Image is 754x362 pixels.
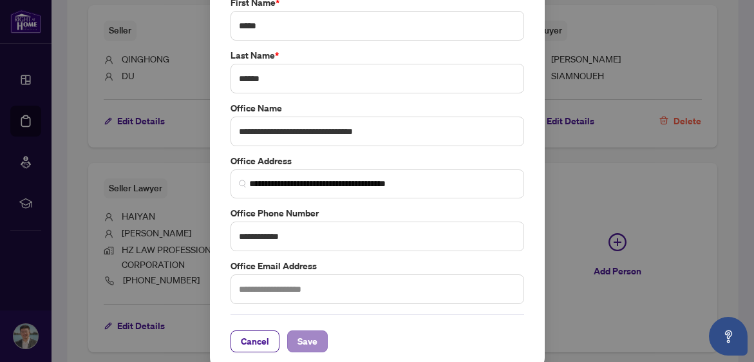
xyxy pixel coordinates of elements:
[241,331,269,352] span: Cancel
[709,317,748,356] button: Open asap
[231,330,279,352] button: Cancel
[297,331,317,352] span: Save
[231,101,524,115] label: Office Name
[287,330,328,352] button: Save
[231,206,524,220] label: Office Phone Number
[239,180,247,187] img: search_icon
[231,154,524,168] label: Office Address
[231,259,524,273] label: Office Email Address
[231,48,524,62] label: Last Name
